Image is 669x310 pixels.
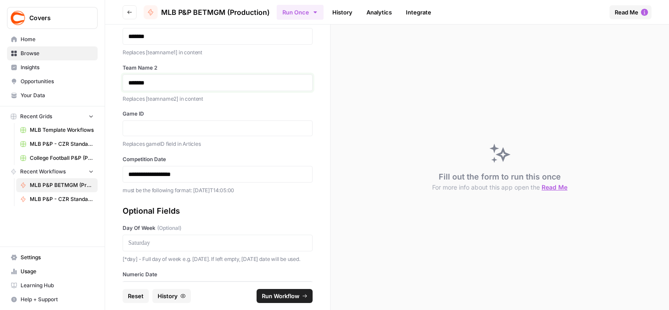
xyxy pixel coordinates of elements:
[158,292,178,300] span: History
[7,32,98,46] a: Home
[609,5,651,19] button: Read Me
[123,186,313,195] p: must be the following format: [DATE]T14:05:00
[361,5,397,19] a: Analytics
[401,5,437,19] a: Integrate
[30,154,94,162] span: College Football P&P (Production) Grid
[432,171,567,192] div: Fill out the form to run this once
[123,224,313,232] label: Day Of Week
[123,140,313,148] p: Replaces gameID field in Articles
[16,137,98,151] a: MLB P&P - CZR Standard (Production) Grid
[21,92,94,99] span: Your Data
[542,183,567,191] span: Read Me
[7,264,98,278] a: Usage
[161,7,270,18] span: MLB P&P BETMGM (Production)
[20,113,52,120] span: Recent Grids
[16,123,98,137] a: MLB Template Workflows
[16,151,98,165] a: College Football P&P (Production) Grid
[152,289,191,303] button: History
[7,278,98,292] a: Learning Hub
[7,7,98,29] button: Workspace: Covers
[7,292,98,306] button: Help + Support
[123,110,313,118] label: Game ID
[7,60,98,74] a: Insights
[7,46,98,60] a: Browse
[16,192,98,206] a: MLB P&P - CZR Standard (Production)
[21,35,94,43] span: Home
[123,205,313,217] div: Optional Fields
[327,5,358,19] a: History
[262,292,299,300] span: Run Workflow
[123,289,149,303] button: Reset
[21,268,94,275] span: Usage
[7,165,98,178] button: Recent Workflows
[123,155,313,163] label: Competition Date
[128,292,144,300] span: Reset
[144,5,270,19] a: MLB P&P BETMGM (Production)
[157,224,181,232] span: (Optional)
[123,64,313,72] label: Team Name 2
[30,195,94,203] span: MLB P&P - CZR Standard (Production)
[257,289,313,303] button: Run Workflow
[7,74,98,88] a: Opportunities
[123,271,313,278] label: Numeric Date
[16,178,98,192] a: MLB P&P BETMGM (Production)
[7,88,98,102] a: Your Data
[30,126,94,134] span: MLB Template Workflows
[123,95,313,103] p: Replaces [teamname2] in content
[20,168,66,176] span: Recent Workflows
[29,14,82,22] span: Covers
[21,77,94,85] span: Opportunities
[432,183,567,192] button: For more info about this app open the Read Me
[30,140,94,148] span: MLB P&P - CZR Standard (Production) Grid
[123,255,313,264] p: [*day] - Full day of week e.g. [DATE]. If left empty, [DATE] date will be used.
[615,8,638,17] span: Read Me
[123,48,313,57] p: Replaces [teamname1] in content
[21,63,94,71] span: Insights
[30,181,94,189] span: MLB P&P BETMGM (Production)
[21,254,94,261] span: Settings
[21,49,94,57] span: Browse
[21,282,94,289] span: Learning Hub
[7,110,98,123] button: Recent Grids
[7,250,98,264] a: Settings
[10,10,26,26] img: Covers Logo
[21,296,94,303] span: Help + Support
[277,5,324,20] button: Run Once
